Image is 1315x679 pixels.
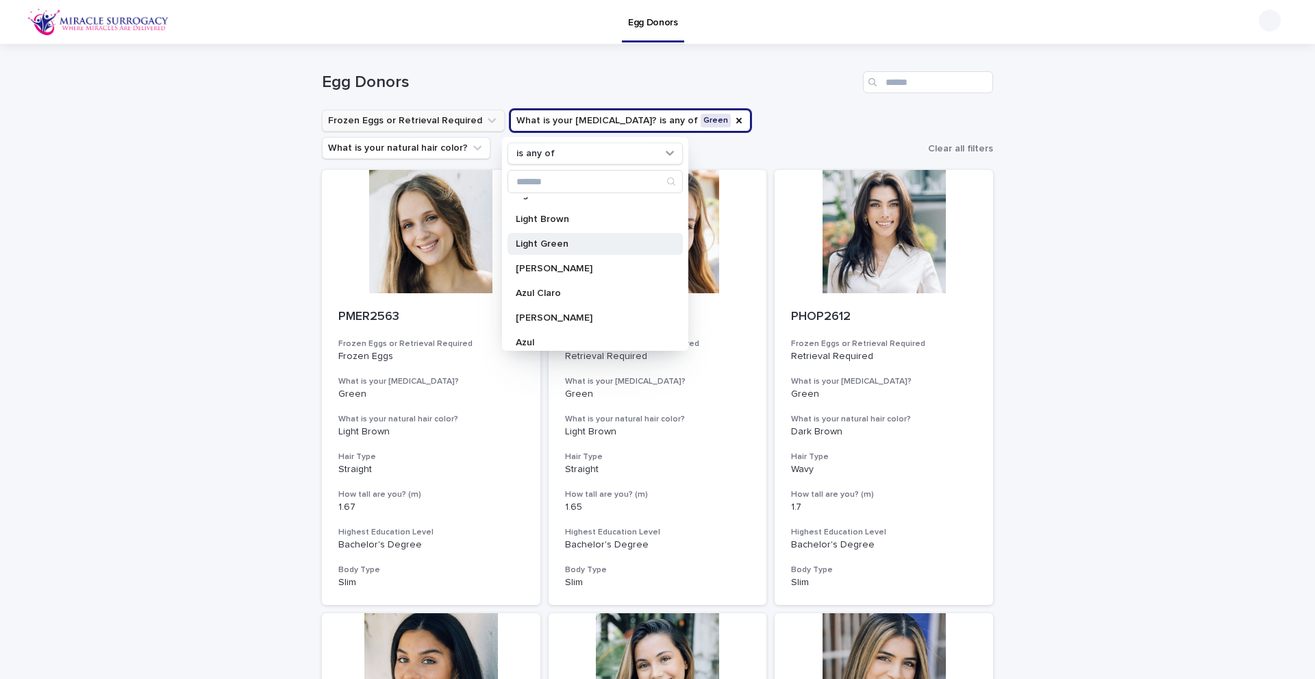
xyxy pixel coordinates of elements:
h3: Hair Type [791,452,977,462]
h3: What is your [MEDICAL_DATA]? [338,376,524,387]
p: Green [565,388,751,400]
p: Light Green [516,239,661,249]
p: Slim [791,577,977,589]
h3: Highest Education Level [565,527,751,538]
h3: Highest Education Level [338,527,524,538]
p: Green [791,388,977,400]
p: Light Brown [565,426,751,438]
h1: Egg Donors [322,73,857,92]
p: 1.7 [791,502,977,513]
p: Wavy [791,464,977,476]
h3: Body Type [791,565,977,576]
p: [PERSON_NAME] [516,264,661,273]
h3: Highest Education Level [791,527,977,538]
h3: Frozen Eggs or Retrieval Required [791,338,977,349]
img: OiFFDOGZQuirLhrlO1ag [27,8,169,36]
p: Slim [338,577,524,589]
p: Frozen Eggs [338,351,524,362]
h3: What is your [MEDICAL_DATA]? [565,376,751,387]
button: What is your eye color? [510,110,751,132]
button: Clear all filters [923,138,993,159]
a: PMER2563Frozen Eggs or Retrieval RequiredFrozen EggsWhat is your [MEDICAL_DATA]?GreenWhat is your... [322,170,540,605]
p: Slim [565,577,751,589]
h3: How tall are you? (m) [565,489,751,500]
p: Straight [565,464,751,476]
p: PHOP2612 [791,310,977,325]
span: Clear all filters [928,144,993,153]
a: PHOP2612Frozen Eggs or Retrieval RequiredRetrieval RequiredWhat is your [MEDICAL_DATA]?GreenWhat ... [775,170,993,605]
p: 1.67 [338,502,524,513]
p: PMER2563 [338,310,524,325]
p: [PERSON_NAME] [516,313,661,323]
p: Retrieval Required [565,351,751,362]
p: Dark Brown [791,426,977,438]
p: Straight [338,464,524,476]
p: Retrieval Required [791,351,977,362]
input: Search [508,171,682,193]
p: Bachelor's Degree [338,539,524,551]
h3: What is your natural hair color? [791,414,977,425]
p: Azul Claro [516,288,661,298]
h3: How tall are you? (m) [338,489,524,500]
p: Bachelor's Degree [565,539,751,551]
p: Light Brown [516,214,661,224]
button: What is your natural hair color? [322,137,490,159]
h3: Body Type [565,565,751,576]
p: Green [338,388,524,400]
h3: What is your natural hair color? [565,414,751,425]
a: PCUN2554Frozen Eggs or Retrieval RequiredRetrieval RequiredWhat is your [MEDICAL_DATA]?GreenWhat ... [549,170,767,605]
h3: Frozen Eggs or Retrieval Required [338,338,524,349]
button: Frozen Eggs or Retrieval Required [322,110,505,132]
input: Search [863,71,993,93]
p: is any of [516,148,555,160]
h3: Hair Type [338,452,524,462]
h3: What is your [MEDICAL_DATA]? [791,376,977,387]
div: Search [508,170,683,193]
p: Azul [516,338,661,347]
p: Bachelor's Degree [791,539,977,551]
h3: How tall are you? (m) [791,489,977,500]
h3: Hair Type [565,452,751,462]
h3: What is your natural hair color? [338,414,524,425]
h3: Body Type [338,565,524,576]
p: Light Brown [338,426,524,438]
p: 1.65 [565,502,751,513]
